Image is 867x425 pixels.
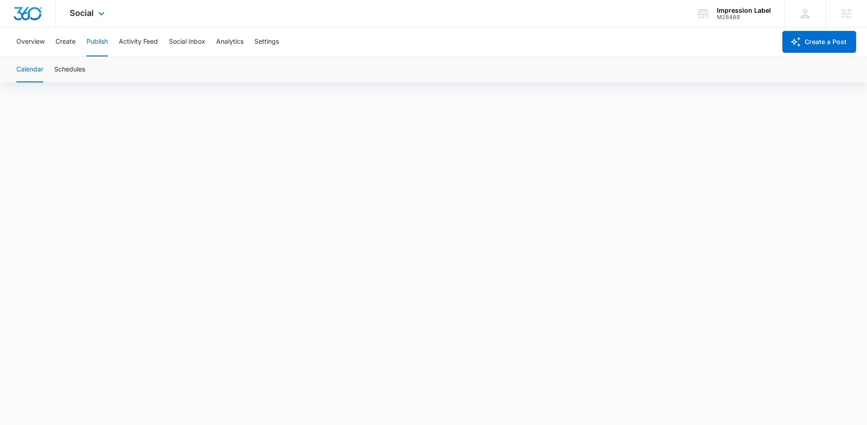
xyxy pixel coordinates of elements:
[119,27,158,56] button: Activity Feed
[70,8,94,18] span: Social
[782,31,856,53] button: Create a Post
[717,7,771,14] div: account name
[86,27,108,56] button: Publish
[16,57,43,82] button: Calendar
[254,27,279,56] button: Settings
[54,57,85,82] button: Schedules
[216,27,243,56] button: Analytics
[56,27,76,56] button: Create
[169,27,205,56] button: Social Inbox
[16,27,45,56] button: Overview
[717,14,771,20] div: account id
